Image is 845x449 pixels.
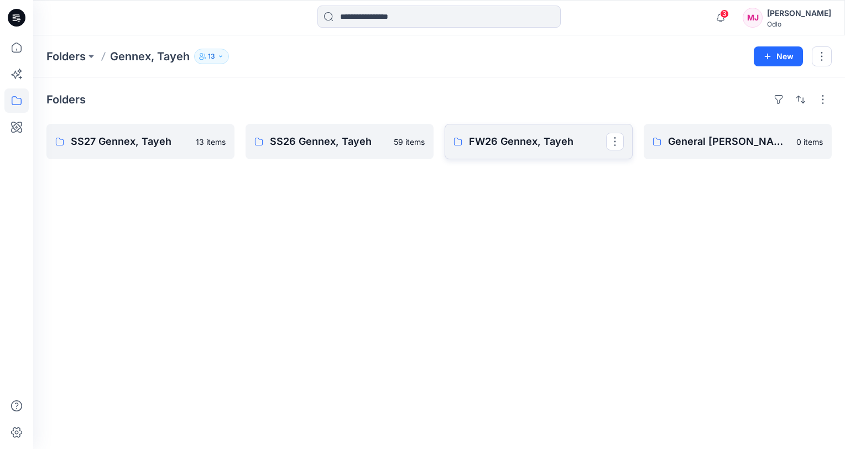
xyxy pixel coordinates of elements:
[767,7,831,20] div: [PERSON_NAME]
[194,49,229,64] button: 13
[46,49,86,64] a: Folders
[767,20,831,28] div: Odlo
[71,134,189,149] p: SS27 Gennex, Tayeh
[46,124,234,159] a: SS27 Gennex, Tayeh13 items
[208,50,215,62] p: 13
[668,134,790,149] p: General [PERSON_NAME], Tayeh
[469,134,606,149] p: FW26 Gennex, Tayeh
[445,124,633,159] a: FW26 Gennex, Tayeh
[46,93,86,106] h4: Folders
[394,136,425,148] p: 59 items
[270,134,387,149] p: SS26 Gennex, Tayeh
[796,136,823,148] p: 0 items
[720,9,729,18] span: 3
[110,49,190,64] p: Gennex, Tayeh
[644,124,832,159] a: General [PERSON_NAME], Tayeh0 items
[754,46,803,66] button: New
[743,8,763,28] div: MJ
[246,124,434,159] a: SS26 Gennex, Tayeh59 items
[196,136,226,148] p: 13 items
